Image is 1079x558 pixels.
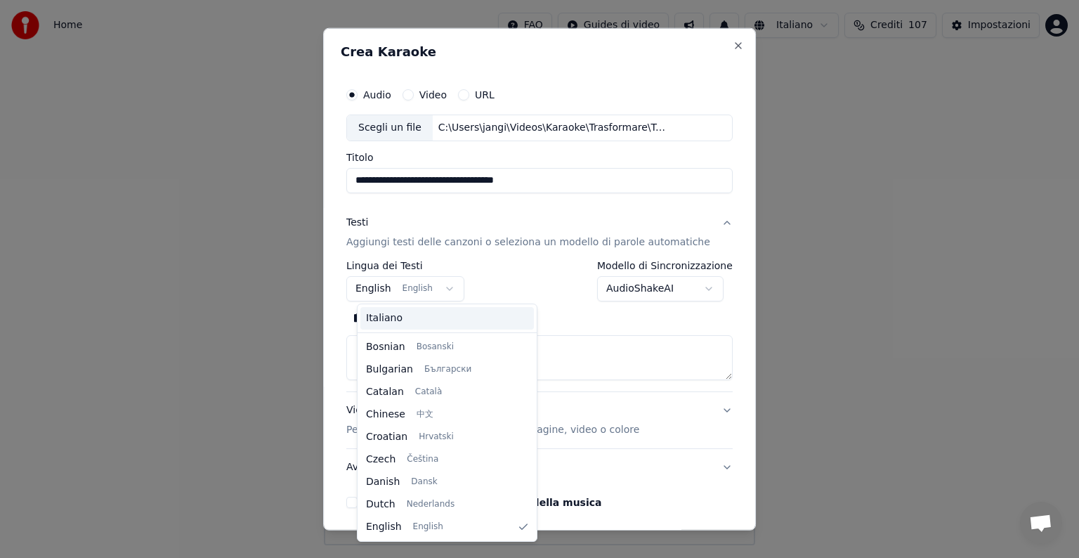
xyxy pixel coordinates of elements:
span: Italiano [366,311,403,325]
span: Català [415,387,442,398]
span: English [366,520,402,534]
span: English [413,521,443,533]
span: Nederlands [407,499,455,510]
span: Dutch [366,498,395,512]
span: 中文 [417,409,433,420]
span: Catalan [366,385,404,399]
span: Bosnian [366,340,405,354]
span: Hrvatski [419,432,454,443]
span: Dansk [411,476,437,488]
span: Chinese [366,408,405,422]
span: Bosanski [417,342,454,353]
span: Czech [366,453,395,467]
span: Danish [366,475,400,489]
span: Български [424,364,471,375]
span: Croatian [366,430,407,444]
span: Čeština [407,454,438,465]
span: Bulgarian [366,363,413,377]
